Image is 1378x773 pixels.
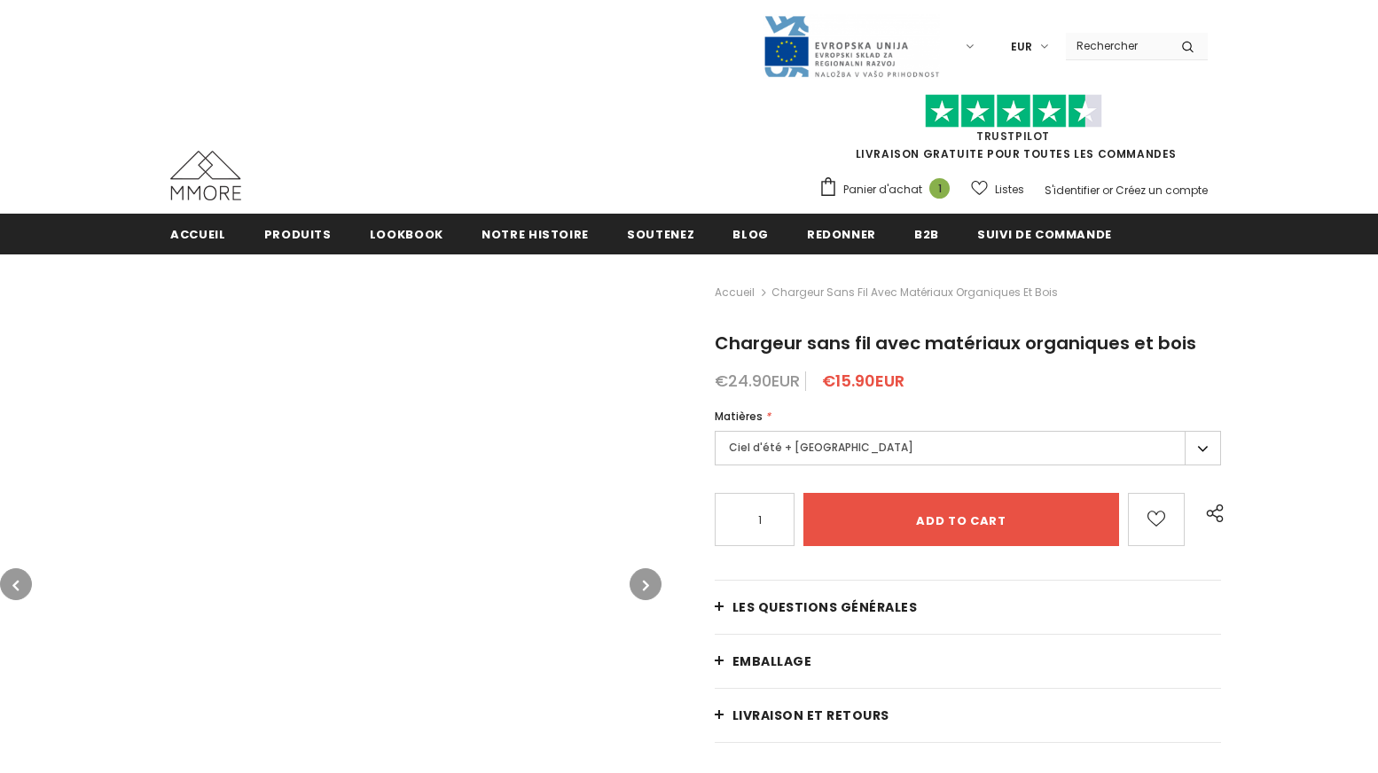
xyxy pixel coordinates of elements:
[715,581,1221,634] a: Les questions générales
[1102,183,1113,198] span: or
[914,226,939,243] span: B2B
[715,431,1221,465] label: Ciel d'été + [GEOGRAPHIC_DATA]
[715,409,763,424] span: Matières
[170,226,226,243] span: Accueil
[627,226,694,243] span: soutenez
[715,635,1221,688] a: EMBALLAGE
[264,214,332,254] a: Produits
[807,214,876,254] a: Redonner
[732,214,769,254] a: Blog
[170,214,226,254] a: Accueil
[1045,183,1100,198] a: S'identifier
[977,226,1112,243] span: Suivi de commande
[976,129,1050,144] a: TrustPilot
[971,174,1024,205] a: Listes
[715,689,1221,742] a: Livraison et retours
[732,226,769,243] span: Blog
[818,102,1208,161] span: LIVRAISON GRATUITE POUR TOUTES LES COMMANDES
[1011,38,1032,56] span: EUR
[977,214,1112,254] a: Suivi de commande
[914,214,939,254] a: B2B
[1116,183,1208,198] a: Créez un compte
[771,282,1058,303] span: Chargeur sans fil avec matériaux organiques et bois
[482,214,589,254] a: Notre histoire
[818,176,959,203] a: Panier d'achat 1
[732,652,812,670] span: EMBALLAGE
[807,226,876,243] span: Redonner
[803,493,1119,546] input: Add to cart
[170,151,241,200] img: Cas MMORE
[482,226,589,243] span: Notre histoire
[715,282,755,303] a: Accueil
[822,370,904,392] span: €15.90EUR
[715,370,800,392] span: €24.90EUR
[264,226,332,243] span: Produits
[715,331,1196,355] span: Chargeur sans fil avec matériaux organiques et bois
[627,214,694,254] a: soutenez
[370,226,443,243] span: Lookbook
[370,214,443,254] a: Lookbook
[843,181,922,199] span: Panier d'achat
[732,707,889,724] span: Livraison et retours
[763,38,940,53] a: Javni Razpis
[763,14,940,79] img: Javni Razpis
[995,181,1024,199] span: Listes
[732,598,918,616] span: Les questions générales
[925,94,1102,129] img: Faites confiance aux étoiles pilotes
[929,178,950,199] span: 1
[1066,33,1168,59] input: Search Site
